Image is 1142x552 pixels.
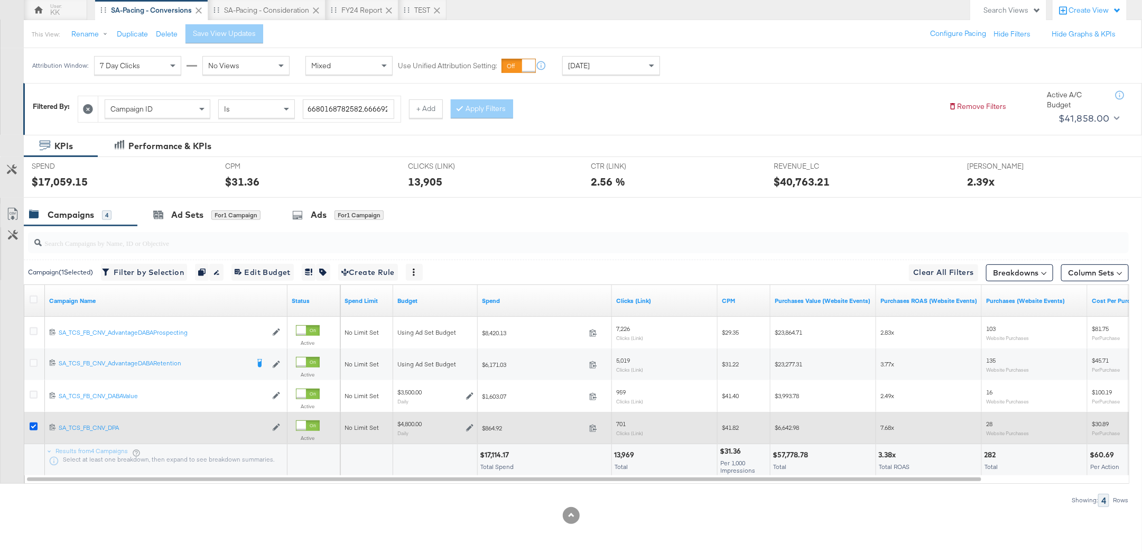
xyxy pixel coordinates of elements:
sub: Website Purchases [986,366,1029,373]
button: Delete [156,29,178,39]
div: 282 [984,450,999,460]
label: Active [296,403,320,410]
span: 701 [616,420,626,428]
div: $41,858.00 [1059,111,1110,126]
span: REVENUE_LC [774,161,853,171]
sub: Per Purchase [1092,366,1120,373]
span: Is [224,104,230,114]
a: The total value of the purchase actions divided by spend tracked by your Custom Audience pixel on... [880,297,978,305]
span: CTR (LINK) [591,161,670,171]
span: $31.22 [722,360,739,368]
div: 3.38x [878,450,899,460]
span: $29.35 [722,328,739,336]
div: Rows [1112,496,1129,504]
div: SA_TCS_FB_CNV_AdvantageDABARetention [59,359,248,367]
div: SA_TCS_FB_CNV_AdvantageDABAProspecting [59,328,267,337]
button: Hide Graphs & KPIs [1052,29,1116,39]
sub: Clicks (Link) [616,398,643,404]
span: Clear All Filters [913,266,974,279]
span: $23,864.71 [775,328,802,336]
div: $31.36 [720,446,744,456]
div: Drag to reorder tab [404,7,410,13]
div: $57,778.78 [773,450,811,460]
span: $6,171.03 [482,361,585,369]
span: 135 [986,356,996,364]
button: Column Sets [1061,264,1129,281]
a: SA_TCS_FB_CNV_DPA [59,424,267,433]
div: FY24 Report [341,5,382,15]
span: $100.19 [1092,388,1112,396]
div: 2.39x [967,174,995,189]
div: TEST [414,5,430,15]
div: $3,500.00 [397,388,422,397]
div: $31.36 [225,174,259,189]
span: Filter by Selection [104,266,184,279]
input: Search Campaigns by Name, ID or Objective [42,228,1027,249]
button: Clear All Filters [909,264,978,281]
label: Active [296,371,320,378]
span: [DATE] [568,61,590,70]
label: Active [296,339,320,346]
div: Drag to reorder tab [100,7,106,13]
button: Rename [64,25,119,44]
span: $6,642.98 [775,424,799,431]
sub: Website Purchases [986,335,1029,341]
a: If set, this is the maximum spend for your campaign. [345,297,389,305]
sub: Website Purchases [986,430,1029,436]
span: $30.89 [1092,420,1109,428]
div: KPIs [54,140,73,152]
span: Edit Budget [235,266,291,279]
span: Campaign ID [110,104,153,114]
span: $864.92 [482,424,585,432]
div: Search Views [983,5,1041,15]
div: 13,905 [408,174,442,189]
span: [PERSON_NAME] [967,161,1046,171]
button: Remove Filters [949,102,1006,112]
a: The number of clicks on links appearing on your ad or Page that direct people to your sites off F... [616,297,713,305]
span: $45.71 [1092,356,1109,364]
span: No Limit Set [345,328,379,336]
a: The number of times a purchase was made tracked by your Custom Audience pixel on your website aft... [986,297,1083,305]
span: No Limit Set [345,392,379,400]
div: 4 [1098,494,1109,507]
sub: Daily [397,398,408,404]
div: 13,969 [614,450,637,460]
div: Drag to reorder tab [213,7,219,13]
div: Showing: [1071,496,1098,504]
div: 4 [102,210,112,220]
span: Total [985,463,998,471]
div: Ad Sets [171,209,203,221]
span: $8,420.13 [482,329,585,337]
div: Ads [311,209,327,221]
div: Campaign ( 1 Selected) [28,268,93,277]
span: Create Rule [341,266,395,279]
div: for 1 Campaign [335,210,384,220]
div: $40,763.21 [774,174,830,189]
button: Duplicate [117,29,148,39]
span: No Limit Set [345,424,379,431]
a: SA_TCS_FB_CNV_AdvantageDABARetention [59,359,248,370]
span: No Views [208,61,239,70]
div: $17,114.17 [480,450,512,460]
sub: Per Purchase [1092,398,1120,404]
a: The average cost you've paid to have 1,000 impressions of your ad. [722,297,766,305]
a: The total amount spent to date. [482,297,608,305]
div: Attribution Window: [32,62,89,69]
span: CLICKS (LINK) [408,161,487,171]
span: 3.77x [880,360,894,368]
button: $41,858.00 [1054,110,1122,127]
a: Shows the current state of your Ad Campaign. [292,297,336,305]
div: Drag to reorder tab [331,7,337,13]
span: Per 1,000 Impressions [720,459,755,474]
button: Breakdowns [986,264,1053,281]
input: Enter a search term [303,99,394,119]
span: Per Action [1090,463,1119,471]
button: Filter by Selection [101,264,187,281]
sub: Clicks (Link) [616,366,643,373]
span: $3,993.78 [775,392,799,400]
div: This View: [32,30,60,39]
div: for 1 Campaign [211,210,261,220]
span: SPEND [32,161,111,171]
span: $41.40 [722,392,739,400]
